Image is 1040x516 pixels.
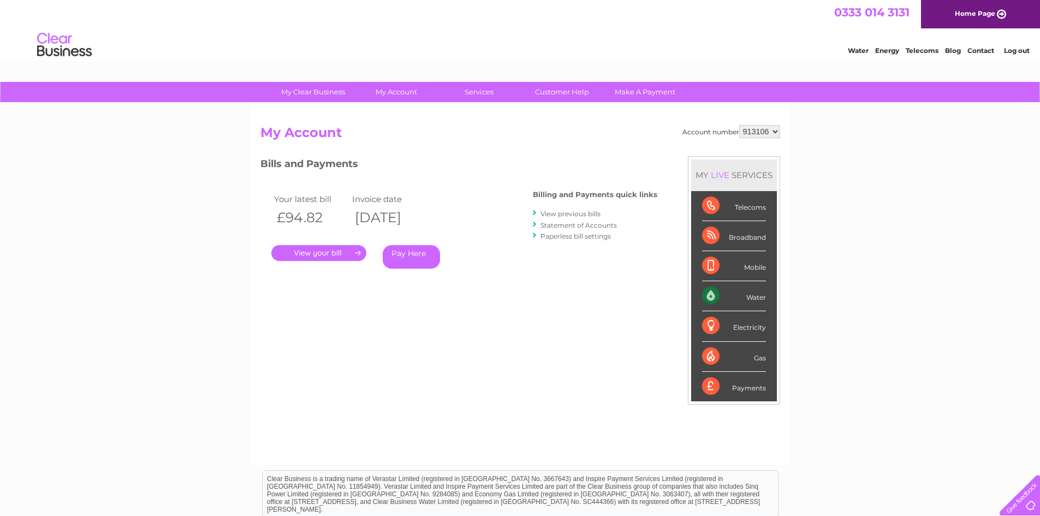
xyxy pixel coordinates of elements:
[540,210,601,218] a: View previous bills
[271,245,366,261] a: .
[37,28,92,62] img: logo.png
[709,170,732,180] div: LIVE
[691,159,777,191] div: MY SERVICES
[702,251,766,281] div: Mobile
[383,245,440,269] a: Pay Here
[263,6,778,53] div: Clear Business is a trading name of Verastar Limited (registered in [GEOGRAPHIC_DATA] No. 3667643...
[702,372,766,401] div: Payments
[702,281,766,311] div: Water
[1004,46,1030,55] a: Log out
[268,82,358,102] a: My Clear Business
[600,82,690,102] a: Make A Payment
[702,342,766,372] div: Gas
[682,125,780,138] div: Account number
[702,311,766,341] div: Electricity
[967,46,994,55] a: Contact
[834,5,910,19] a: 0333 014 3131
[349,192,428,206] td: Invoice date
[271,206,350,229] th: £94.82
[875,46,899,55] a: Energy
[906,46,938,55] a: Telecoms
[349,206,428,229] th: [DATE]
[848,46,869,55] a: Water
[260,156,657,175] h3: Bills and Payments
[271,192,350,206] td: Your latest bill
[260,125,780,146] h2: My Account
[945,46,961,55] a: Blog
[702,221,766,251] div: Broadband
[351,82,441,102] a: My Account
[533,191,657,199] h4: Billing and Payments quick links
[540,232,611,240] a: Paperless bill settings
[702,191,766,221] div: Telecoms
[517,82,607,102] a: Customer Help
[434,82,524,102] a: Services
[540,221,617,229] a: Statement of Accounts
